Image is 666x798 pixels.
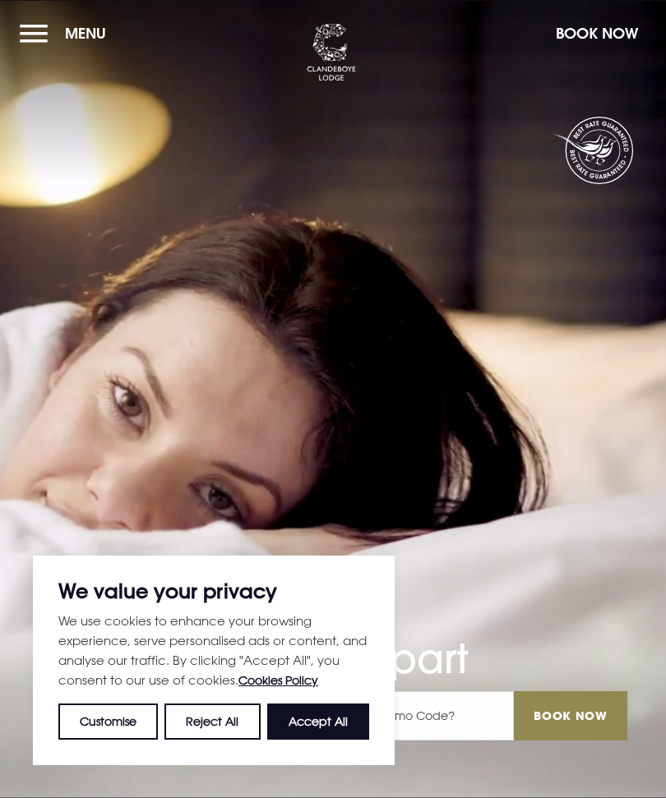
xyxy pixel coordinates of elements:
input: Book Now [514,691,627,740]
button: Menu [20,16,114,51]
p: We use cookies to enhance your browsing experience, serve personalised ads or content, and analys... [58,611,369,690]
div: We value your privacy [33,556,395,765]
span: Menu [65,24,106,43]
button: Reject All [164,703,260,740]
button: Accept All [267,703,369,740]
button: Book Now [548,16,646,51]
img: Clandeboye Lodge [307,24,356,81]
p: We value your privacy [58,581,369,601]
a: Cookies Policy [238,673,318,687]
button: Customise [58,703,158,740]
input: Have A Promo Code? [318,691,514,740]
